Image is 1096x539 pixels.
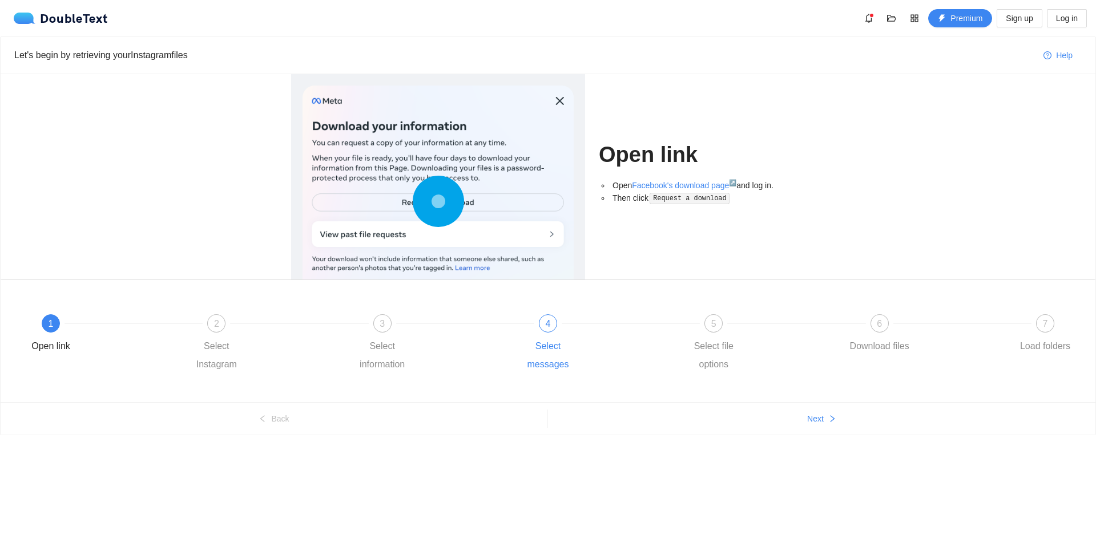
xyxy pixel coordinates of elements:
[546,319,551,329] span: 4
[18,314,183,355] div: 1Open link
[928,9,992,27] button: thunderboltPremium
[729,179,736,186] sup: ↗
[14,13,108,24] div: DoubleText
[1043,51,1051,60] span: question-circle
[1043,319,1048,329] span: 7
[610,192,805,205] li: Then click
[610,179,805,192] li: Open and log in.
[850,337,909,355] div: Download files
[31,337,70,355] div: Open link
[380,319,385,329] span: 3
[214,319,219,329] span: 2
[548,410,1095,428] button: Nextright
[1056,49,1073,62] span: Help
[1047,9,1087,27] button: Log in
[183,337,249,374] div: Select Instagram
[49,319,54,329] span: 1
[860,9,878,27] button: bell
[807,412,824,425] span: Next
[650,193,730,204] code: Request a download
[860,14,877,23] span: bell
[950,12,982,25] span: Premium
[632,181,736,190] a: Facebook's download page↗
[349,314,515,374] div: 3Select information
[883,9,901,27] button: folder-open
[1012,314,1078,355] div: 7Load folders
[14,13,108,24] a: logoDoubleText
[883,14,900,23] span: folder-open
[1020,337,1070,355] div: Load folders
[1006,12,1033,25] span: Sign up
[349,337,416,374] div: Select information
[680,337,747,374] div: Select file options
[877,319,882,329] span: 6
[938,14,946,23] span: thunderbolt
[183,314,349,374] div: 2Select Instagram
[680,314,846,374] div: 5Select file options
[1,410,547,428] button: leftBack
[515,314,680,374] div: 4Select messages
[847,314,1012,355] div: 6Download files
[711,319,716,329] span: 5
[14,13,40,24] img: logo
[599,141,805,168] h1: Open link
[905,9,924,27] button: appstore
[828,415,836,424] span: right
[997,9,1042,27] button: Sign up
[1056,12,1078,25] span: Log in
[14,48,1034,62] div: Let's begin by retrieving your Instagram files
[1034,46,1082,64] button: question-circleHelp
[515,337,581,374] div: Select messages
[906,14,923,23] span: appstore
